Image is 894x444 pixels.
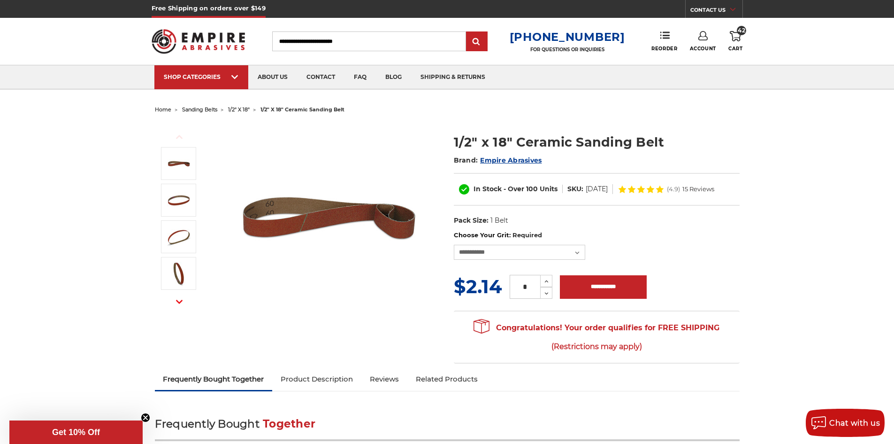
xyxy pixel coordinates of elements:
a: 1/2" x 18" [228,106,250,113]
span: 1/2" x 18" ceramic sanding belt [260,106,344,113]
label: Choose Your Grit: [454,231,740,240]
span: Get 10% Off [52,428,100,437]
div: SHOP CATEGORIES [164,73,239,80]
img: 1/2" x 18" Ceramic File Belt [167,152,191,175]
button: Previous [168,127,191,147]
button: Next [168,292,191,312]
a: CONTACT US [690,5,742,18]
span: - Over [504,185,524,193]
span: (Restrictions may apply) [474,337,719,356]
button: Chat with us [806,409,885,437]
a: Empire Abrasives [480,156,542,164]
span: 42 [737,26,746,35]
span: Frequently Bought [155,417,260,430]
a: shipping & returns [411,65,495,89]
a: Related Products [407,369,486,389]
dt: Pack Size: [454,216,489,226]
span: Cart [728,46,742,52]
img: 1/2" x 18" - Ceramic Sanding Belt [167,262,191,285]
img: Empire Abrasives [152,23,245,60]
a: 42 Cart [728,31,742,52]
p: FOR QUESTIONS OR INQUIRIES [510,47,625,53]
span: 100 [526,185,538,193]
h1: 1/2" x 18" Ceramic Sanding Belt [454,133,740,151]
a: home [155,106,171,113]
a: Frequently Bought Together [155,369,273,389]
span: Together [263,417,315,430]
a: [PHONE_NUMBER] [510,30,625,44]
button: Close teaser [141,413,150,422]
span: Units [540,185,558,193]
span: 15 Reviews [682,186,714,192]
small: Required [512,231,542,239]
span: In Stock [474,185,502,193]
a: blog [376,65,411,89]
a: contact [297,65,344,89]
dd: [DATE] [586,184,608,194]
img: 1/2" x 18" Ceramic File Belt [235,123,423,311]
a: Reviews [361,369,407,389]
a: sanding belts [182,106,217,113]
div: Get 10% OffClose teaser [9,421,143,444]
span: Account [690,46,716,52]
img: 1/2" x 18" Ceramic Sanding Belt [167,188,191,212]
span: Reorder [651,46,677,52]
dd: 1 Belt [490,216,508,226]
a: faq [344,65,376,89]
span: Brand: [454,156,478,164]
span: (4.9) [667,186,680,192]
span: $2.14 [454,275,502,298]
a: Product Description [272,369,361,389]
img: 1/2" x 18" Sanding Belt Cer [167,225,191,249]
input: Submit [467,32,486,51]
span: Congratulations! Your order qualifies for FREE SHIPPING [474,319,719,356]
a: Reorder [651,31,677,51]
a: about us [248,65,297,89]
span: Chat with us [829,419,880,428]
dt: SKU: [567,184,583,194]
